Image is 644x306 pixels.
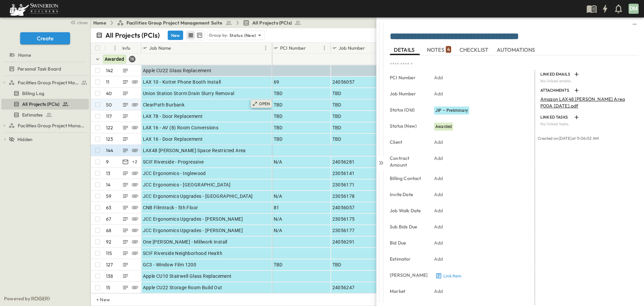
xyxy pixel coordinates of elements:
span: N/A [274,216,282,222]
p: 13 [106,170,110,177]
span: DETAILS [394,47,416,53]
button: kanban view [195,31,204,39]
p: 14 [106,181,110,188]
div: test [1,77,89,88]
p: No linked tasks. [540,121,635,127]
button: Sort [107,44,114,52]
p: 142 [106,67,113,74]
span: Awarded [435,124,452,129]
span: TBD [274,136,283,142]
p: Add [434,90,443,97]
span: TBD [332,113,341,120]
span: Apple CU10 Stairwell Glass Replacement [143,273,232,279]
button: sidedrawer-menu [631,20,639,28]
span: 24056281 [332,159,355,165]
span: TBD [274,90,283,97]
span: TBD [274,124,283,131]
p: ATTACHMENTS [540,88,571,93]
button: Link Item [434,271,463,280]
span: LAX 16 - Door Replacement [143,136,203,142]
span: Facilities Group Project Management Suite (Copy) [18,122,86,129]
p: Job Walk Date [390,207,425,214]
span: SCIF Riverside Neighborhood Health [143,250,223,257]
div: + 2 [131,158,139,166]
p: No linked emails. [540,78,635,84]
button: Menu [111,44,119,52]
p: 4 [447,46,450,53]
div: # [104,43,121,53]
span: Apple CU22 Glass Replacement [143,67,212,74]
span: Billing Log [22,90,44,97]
span: AUTOMATIONS [497,47,537,53]
span: JIP – Preliminary [435,108,468,113]
span: Union Station Storm Drain Slurry Removal [143,90,234,97]
p: 68 [106,227,111,234]
span: Estimates [22,112,43,118]
span: TBD [332,261,341,268]
button: Menu [262,44,270,52]
span: JCC Ergonomics - Inglewood [143,170,206,177]
div: test [1,120,89,131]
span: LAX 16 - AV (8) Room Conversions [143,124,219,131]
span: Personal Task Board [17,65,61,72]
span: 24056057 [332,79,355,85]
p: Add [434,155,443,162]
div: Info [122,39,130,57]
p: 59 [106,193,111,200]
span: TBD [274,261,283,268]
span: JCC Ergonomics Upgrades - [PERSON_NAME] [143,216,243,222]
button: Menu [320,44,328,52]
span: TBD [332,136,341,142]
span: TBD [332,101,341,108]
p: OPEN [259,101,270,106]
p: All Projects (PCIs) [105,31,160,40]
span: 23056141 [332,170,355,177]
p: Add [434,288,443,295]
p: Add [434,207,443,214]
div: test [1,88,89,99]
div: DM [629,4,639,14]
span: 24056057 [332,204,355,211]
span: Home [18,52,31,58]
p: Add [434,139,443,145]
p: 144 [106,147,113,154]
p: 138 [106,273,113,279]
span: 81 [274,204,279,211]
span: NOTES [427,47,451,53]
span: TBD [274,101,283,108]
span: ClearPath Burbank [143,101,185,108]
span: N/A [274,193,282,200]
span: Facilities Group Project Management Suite [18,79,79,86]
p: 92 [106,238,111,245]
span: All Projects (PCIs) [252,19,292,26]
p: Link Item [443,273,462,279]
span: 23056177 [332,227,355,234]
a: Home [93,19,106,26]
p: Client [390,139,425,145]
p: Sub Bids Due [390,223,425,230]
p: Add [434,256,443,262]
span: GC3 - Window Film 1200 [143,261,197,268]
div: table view [186,30,205,40]
p: LINKED EMAILS [540,72,571,77]
span: TBD [274,113,283,120]
button: Sort [307,44,315,52]
p: 127 [106,261,113,268]
button: New [168,31,183,40]
span: One [PERSON_NAME] - Millwork Install [143,238,227,245]
p: Add [434,74,443,81]
p: 115 [106,250,112,257]
span: 23056175 [332,216,355,222]
p: 63 [106,204,111,211]
p: + New [96,296,100,303]
p: Group by: [209,32,228,39]
p: Add [434,239,443,246]
p: Job Number [339,45,365,51]
p: 67 [106,216,111,222]
span: CNB Filmtrack - 5th Floor [143,204,198,211]
span: close [77,19,88,26]
p: [PERSON_NAME] [390,272,425,278]
p: 50 [106,101,112,108]
div: 78 [129,56,136,62]
span: 69 [274,79,279,85]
